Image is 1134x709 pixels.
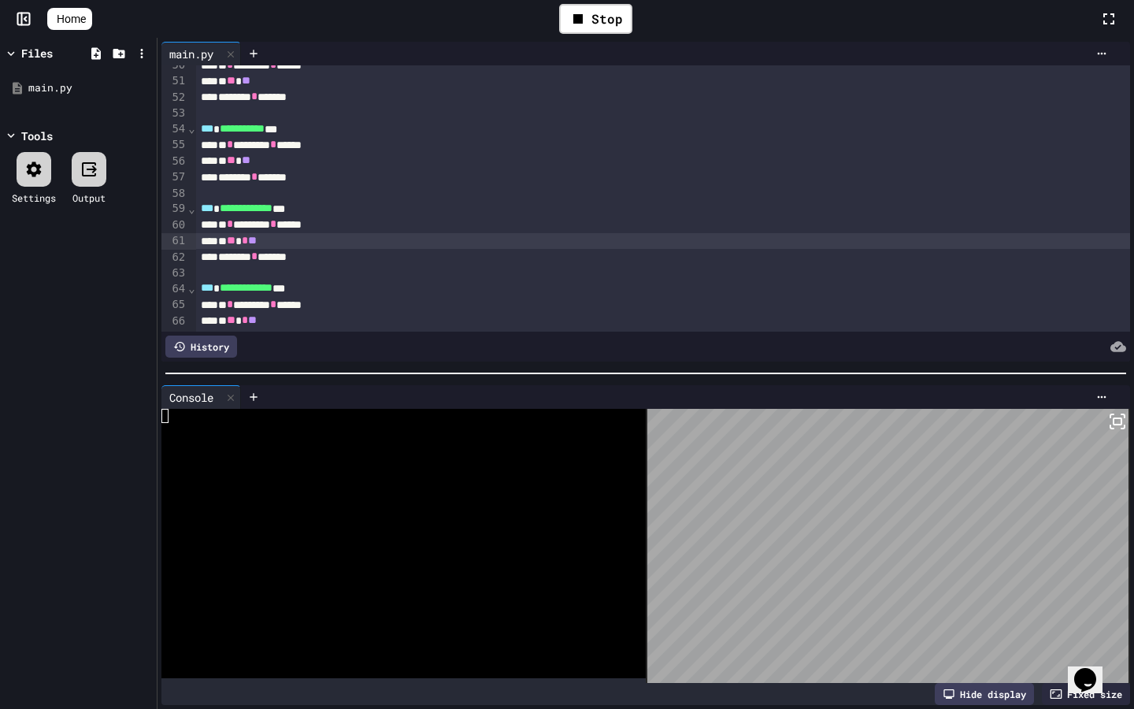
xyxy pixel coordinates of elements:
[161,58,187,73] div: 50
[161,106,187,121] div: 53
[161,265,187,281] div: 63
[161,217,187,233] div: 60
[47,8,92,30] a: Home
[72,191,106,205] div: Output
[161,121,187,137] div: 54
[21,128,53,144] div: Tools
[161,314,187,329] div: 66
[161,137,187,153] div: 55
[161,233,187,249] div: 61
[161,297,187,313] div: 65
[187,202,195,215] span: Fold line
[161,329,187,345] div: 67
[1042,683,1130,705] div: Fixed size
[187,122,195,135] span: Fold line
[161,281,187,297] div: 64
[161,169,187,185] div: 57
[161,385,241,409] div: Console
[161,46,221,62] div: main.py
[161,73,187,89] div: 51
[935,683,1034,705] div: Hide display
[161,186,187,202] div: 58
[161,42,241,65] div: main.py
[187,282,195,295] span: Fold line
[161,389,221,406] div: Console
[161,201,187,217] div: 59
[559,4,632,34] div: Stop
[161,154,187,169] div: 56
[165,336,237,358] div: History
[161,250,187,265] div: 62
[57,11,86,27] span: Home
[12,191,56,205] div: Settings
[21,45,53,61] div: Files
[1068,646,1118,693] iframe: chat widget
[161,90,187,106] div: 52
[28,80,151,96] div: main.py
